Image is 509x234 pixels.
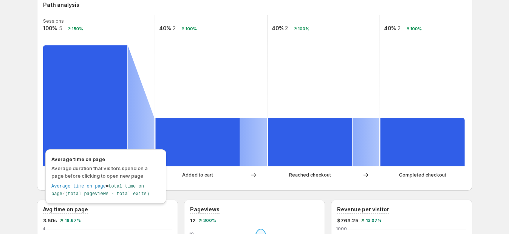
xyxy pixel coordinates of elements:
[43,206,88,213] h3: Avg time on page
[62,191,65,197] span: /
[71,26,83,31] text: 150%
[172,25,175,31] text: 2
[42,226,45,231] text: 4
[51,165,148,179] span: Average duration that visitors spend on a page before clicking to open new page
[190,206,220,213] h3: Pageviews
[289,171,331,179] p: Reached checkout
[106,184,108,189] span: =
[43,25,57,31] text: 100%
[155,118,240,166] path: Added to cart: 2
[182,171,213,179] p: Added to cart
[59,25,62,31] text: 5
[51,184,106,189] span: Average time on page
[43,217,57,224] span: 3.50s
[298,26,309,31] text: 100%
[384,25,396,31] text: 40%
[410,26,421,31] text: 100%
[337,206,389,213] h3: Revenue per visitor
[366,218,382,223] span: 13.07%
[336,226,347,231] text: 1000
[380,118,464,166] path: Completed checkout: 2
[43,1,79,9] h3: Path analysis
[185,26,196,31] text: 100%
[51,155,160,163] span: Average time on page
[190,217,196,224] span: 12
[337,217,358,224] span: $763.25
[285,25,288,31] text: 2
[397,25,400,31] text: 2
[65,218,81,223] span: 16.67%
[203,218,216,223] span: 300%
[43,18,64,24] text: Sessions
[399,171,446,179] p: Completed checkout
[272,25,284,31] text: 40%
[65,191,149,197] span: (total pageviews - total exits)
[159,25,171,31] text: 40%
